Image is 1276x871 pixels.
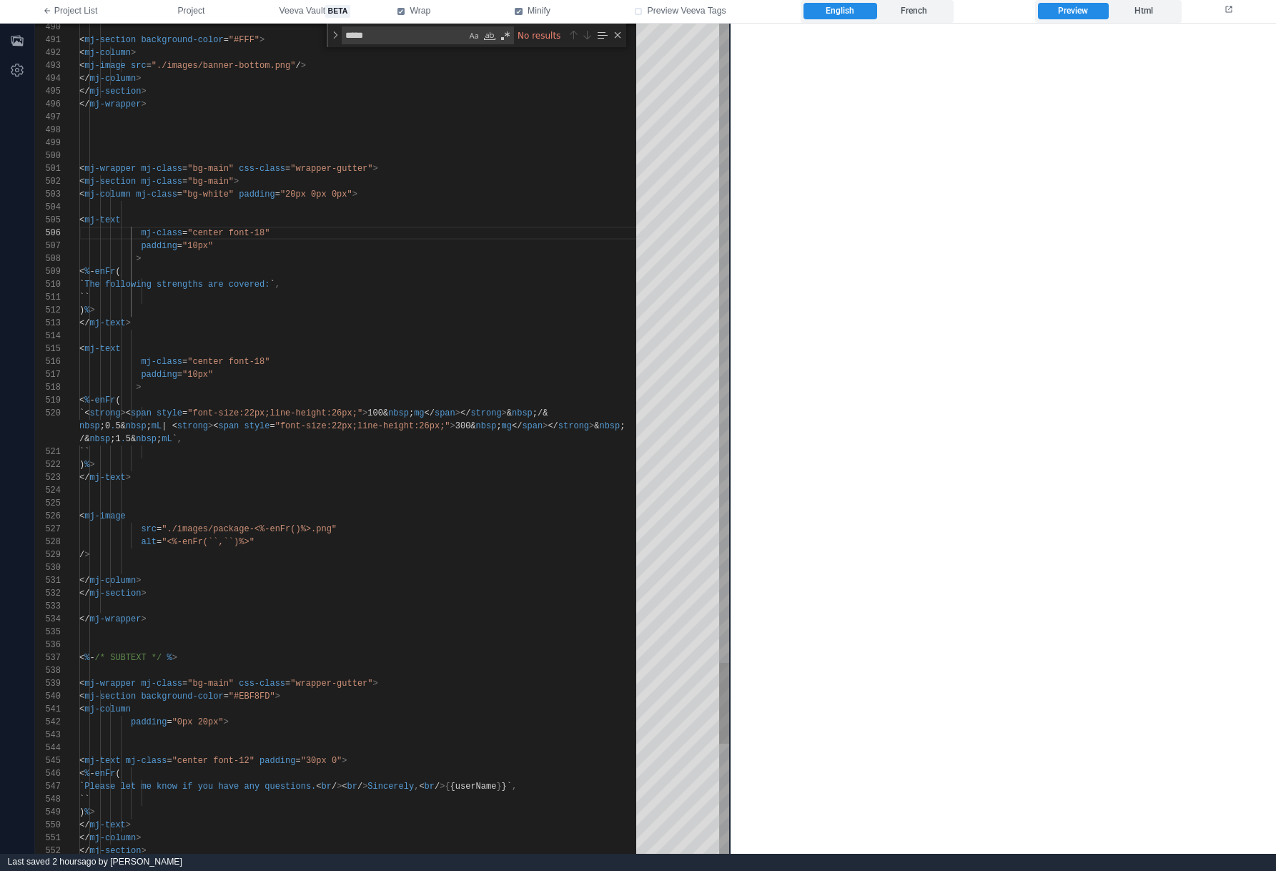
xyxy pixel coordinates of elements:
span: nbsp [512,408,533,418]
span: ` [172,434,177,444]
span: = [295,756,300,766]
span: mj-class [141,679,182,689]
span: ; [147,421,152,431]
span: < [79,511,84,521]
span: span [522,421,543,431]
span: mj-column [89,74,136,84]
span: br [347,782,357,792]
span: mj-wrapper [84,679,136,689]
span: > [136,74,141,84]
span: </ [460,408,470,418]
span: , [512,782,517,792]
span: br [322,782,332,792]
span: "10px" [182,370,213,380]
span: > [141,87,146,97]
span: > [136,833,141,843]
span: < [79,35,84,45]
span: , [177,434,182,444]
span: mg [502,421,512,431]
span: < [79,704,84,714]
span: src [141,524,157,534]
span: > [275,692,280,702]
span: < [79,48,84,58]
span: padding [239,190,275,200]
span: enFr [95,769,116,779]
span: strong [89,408,120,418]
span: "<%-enFr(``,``)%>" [162,537,254,547]
span: if [182,782,192,792]
span: mj-wrapper [89,614,141,624]
span: > [126,473,131,483]
span: % [84,653,89,663]
span: > [121,408,126,418]
span: "wrapper-gutter" [290,164,372,174]
span: , [275,280,280,290]
span: % [84,267,89,277]
span: > [141,614,146,624]
span: nbsp [599,421,620,431]
span: < [79,692,84,702]
span: < [79,190,84,200]
span: span [218,421,239,431]
div: 499 [35,137,61,149]
div: 498 [35,124,61,137]
label: Preview [1038,3,1108,20]
span: mg [414,408,424,418]
span: css-class [239,679,285,689]
span: > [136,576,141,586]
span: mj-image [84,511,126,521]
div: 495 [35,85,61,98]
span: mj-column [84,190,131,200]
span: = [147,61,152,71]
span: "10px" [182,241,213,251]
span: % [84,395,89,405]
iframe: preview [731,24,1276,854]
span: padding [131,717,167,727]
span: > [126,318,131,328]
textarea: Find [342,27,466,44]
span: > [372,164,377,174]
span: strong [558,421,589,431]
label: Html [1109,3,1179,20]
span: let [121,782,137,792]
span: "wrapper-gutter" [290,679,372,689]
span: </ [79,576,89,586]
span: `` [79,292,89,302]
span: any [244,782,260,792]
span: "#FFF" [229,35,259,45]
span: = [177,241,182,251]
div: 494 [35,72,61,85]
span: mj-section [89,87,141,97]
span: }` [502,782,512,792]
div: 496 [35,98,61,111]
span: < [419,782,424,792]
span: - [89,267,94,277]
span: < [79,61,84,71]
span: The [84,280,100,290]
span: Wrap [410,5,430,18]
span: padding [259,756,295,766]
div: Use Regular Expression (⌥⌘R) [498,29,513,43]
span: / [332,782,337,792]
span: </ [79,820,89,830]
span: = [167,717,172,727]
span: questions. [264,782,316,792]
span: > [362,782,367,792]
span: </ [79,74,89,84]
span: ( [115,769,120,779]
div: 497 [35,111,61,124]
span: background-color [141,692,223,702]
span: > [89,807,94,817]
span: = [182,357,187,367]
span: background-color [141,35,223,45]
span: nbsp [136,434,157,444]
span: me [141,782,151,792]
span: ( [115,267,120,277]
span: < [342,782,347,792]
span: "bg-main" [187,177,234,187]
div: Toggle Replace [329,24,342,47]
div: 492 [35,46,61,59]
span: mj-column [89,576,136,586]
div: 493 [35,59,61,72]
span: - [89,653,94,663]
